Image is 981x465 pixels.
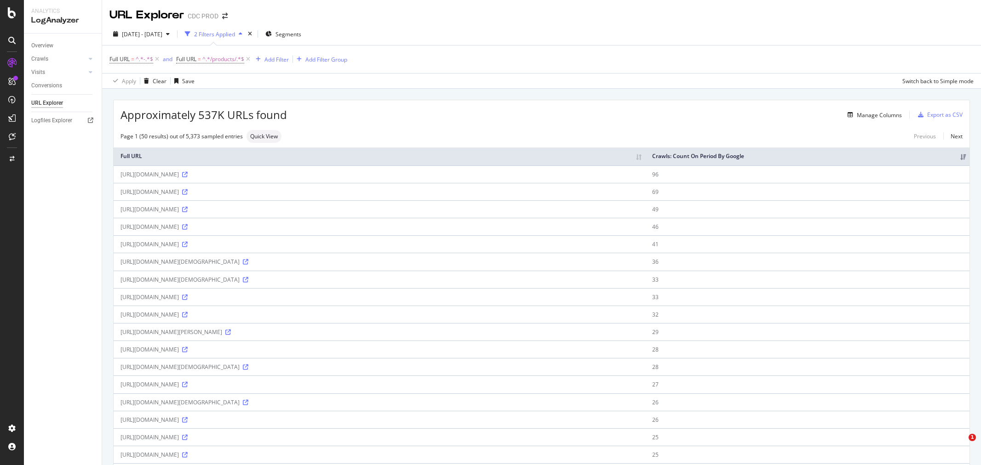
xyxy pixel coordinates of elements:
span: Full URL [176,55,196,63]
div: times [246,29,254,39]
div: Visits [31,68,45,77]
span: Approximately 537K URLs found [120,107,287,123]
td: 96 [645,165,970,183]
div: Add Filter [264,56,289,63]
th: Crawls: Count On Period By Google: activate to sort column ascending [645,147,970,165]
button: Manage Columns [844,109,902,120]
a: Visits [31,68,86,77]
div: [URL][DOMAIN_NAME] [120,311,638,318]
button: Save [171,74,195,88]
div: [URL][DOMAIN_NAME] [120,188,638,196]
a: Overview [31,41,95,51]
a: Conversions [31,81,95,91]
div: Clear [153,77,166,85]
div: [URL][DOMAIN_NAME] [120,293,638,301]
td: 26 [645,393,970,411]
button: [DATE] - [DATE] [109,27,173,41]
div: [URL][DOMAIN_NAME] [120,240,638,248]
iframe: Intercom live chat [950,434,972,456]
button: Apply [109,74,136,88]
span: = [131,55,134,63]
div: [URL][DOMAIN_NAME][DEMOGRAPHIC_DATA] [120,398,638,406]
td: 69 [645,183,970,200]
div: [URL][DOMAIN_NAME] [120,416,638,424]
span: [DATE] - [DATE] [122,30,162,38]
button: Add Filter Group [293,54,347,65]
div: [URL][DOMAIN_NAME] [120,223,638,231]
div: LogAnalyzer [31,15,94,26]
span: 1 [969,434,976,441]
div: Page 1 (50 results) out of 5,373 sampled entries [120,132,243,140]
div: Add Filter Group [305,56,347,63]
td: 27 [645,375,970,393]
div: arrow-right-arrow-left [222,13,228,19]
div: [URL][DOMAIN_NAME][PERSON_NAME] [120,328,638,336]
div: [URL][DOMAIN_NAME] [120,346,638,353]
button: and [163,55,172,63]
div: Manage Columns [857,111,902,119]
div: [URL][DOMAIN_NAME] [120,380,638,388]
div: Overview [31,41,53,51]
a: Logfiles Explorer [31,116,95,125]
td: 28 [645,358,970,375]
a: Next [943,130,963,143]
div: [URL][DOMAIN_NAME][DEMOGRAPHIC_DATA] [120,363,638,371]
button: Add Filter [252,54,289,65]
span: Segments [275,30,301,38]
div: URL Explorer [31,98,63,108]
span: ^.*/products/.*$ [202,53,244,66]
td: 28 [645,340,970,358]
button: Clear [140,74,166,88]
button: Segments [262,27,305,41]
div: Analytics [31,7,94,15]
div: Switch back to Simple mode [902,77,974,85]
div: [URL][DOMAIN_NAME] [120,205,638,213]
button: Export as CSV [914,108,963,122]
span: Quick View [250,134,278,139]
a: URL Explorer [31,98,95,108]
span: = [198,55,201,63]
div: Save [182,77,195,85]
div: [URL][DOMAIN_NAME] [120,451,638,459]
td: 33 [645,271,970,288]
div: [URL][DOMAIN_NAME][DEMOGRAPHIC_DATA] [120,258,638,266]
div: Logfiles Explorer [31,116,72,125]
div: Apply [122,77,136,85]
a: Crawls [31,54,86,64]
div: CDC PROD [188,11,218,21]
td: 49 [645,200,970,218]
td: 33 [645,288,970,306]
button: 2 Filters Applied [181,27,246,41]
div: Export as CSV [927,111,963,119]
td: 25 [645,428,970,446]
td: 46 [645,218,970,235]
span: Full URL [109,55,130,63]
div: neutral label [247,130,281,143]
button: Switch back to Simple mode [899,74,974,88]
div: [URL][DOMAIN_NAME] [120,170,638,178]
td: 36 [645,253,970,270]
div: URL Explorer [109,7,184,23]
td: 41 [645,235,970,253]
div: Crawls [31,54,48,64]
td: 32 [645,306,970,323]
div: [URL][DOMAIN_NAME][DEMOGRAPHIC_DATA] [120,276,638,284]
td: 26 [645,411,970,428]
div: 2 Filters Applied [194,30,235,38]
td: 29 [645,323,970,340]
th: Full URL: activate to sort column ascending [114,147,645,165]
div: [URL][DOMAIN_NAME] [120,433,638,441]
div: Conversions [31,81,62,91]
td: 25 [645,446,970,463]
